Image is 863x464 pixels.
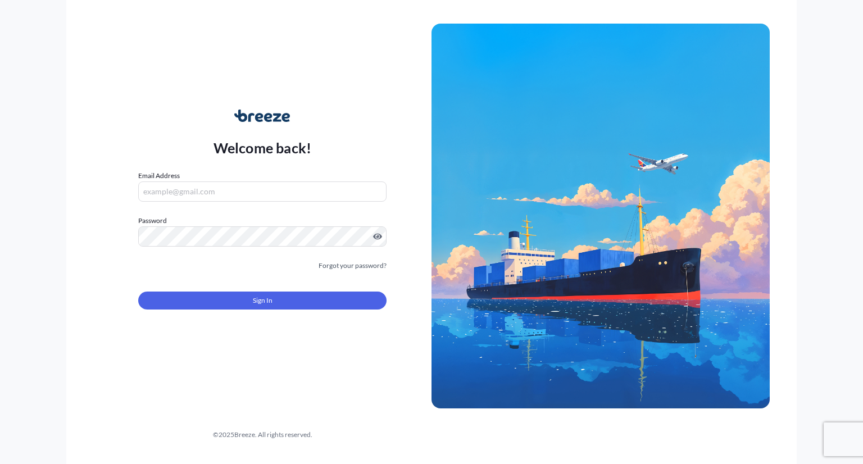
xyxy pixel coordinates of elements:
[138,292,387,310] button: Sign In
[253,295,272,306] span: Sign In
[319,260,387,271] a: Forgot your password?
[214,139,312,157] p: Welcome back!
[138,181,387,202] input: example@gmail.com
[431,24,770,408] img: Ship illustration
[373,232,382,241] button: Show password
[138,170,180,181] label: Email Address
[93,429,431,440] div: © 2025 Breeze. All rights reserved.
[138,215,387,226] label: Password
